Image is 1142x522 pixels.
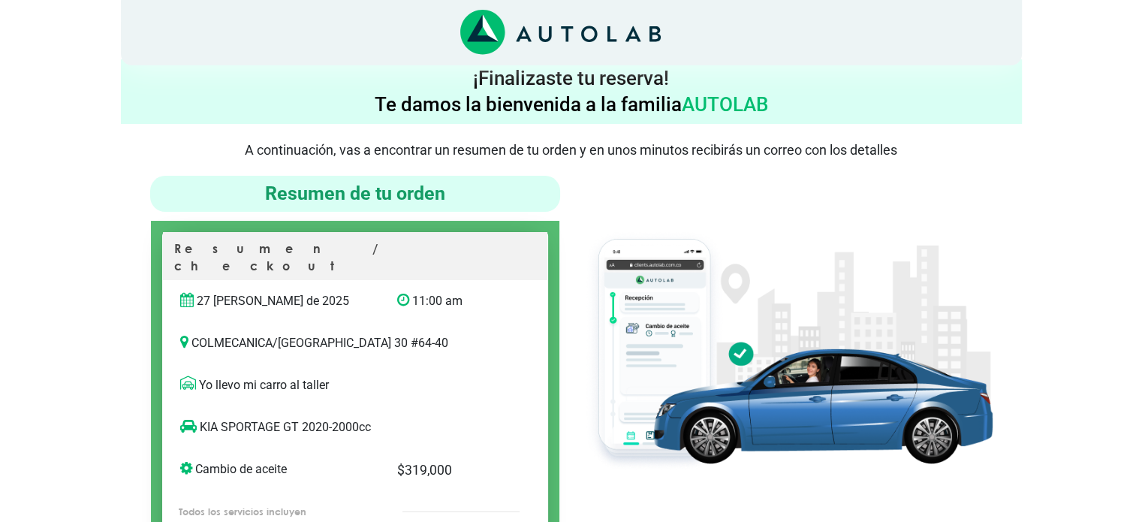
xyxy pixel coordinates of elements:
p: Cambio de aceite [180,460,375,478]
span: AUTOLAB [682,93,768,116]
p: 27 [PERSON_NAME] de 2025 [180,292,375,310]
p: $ 319,000 [397,460,499,480]
p: Todos los servicios incluyen [179,505,371,519]
a: Link al sitio de autolab [460,25,661,39]
h4: Resumen de tu orden [156,182,554,206]
h4: ¡Finalizaste tu reserva! Te damos la bienvenida a la familia [127,65,1016,118]
p: Yo llevo mi carro al taller [180,376,530,394]
p: Resumen / checkout [174,240,536,280]
p: COLMECANICA / [GEOGRAPHIC_DATA] 30 #64-40 [180,334,530,352]
p: 11:00 am [397,292,499,310]
p: KIA SPORTAGE GT 2020-2000cc [180,418,499,436]
p: A continuación, vas a encontrar un resumen de tu orden y en unos minutos recibirás un correo con ... [121,142,1022,158]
